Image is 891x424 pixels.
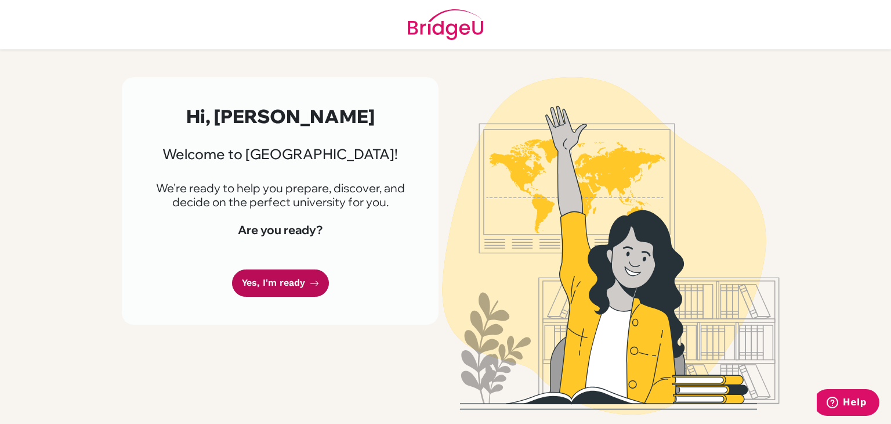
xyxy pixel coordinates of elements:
[150,146,411,163] h3: Welcome to [GEOGRAPHIC_DATA]!
[150,105,411,127] h2: Hi, [PERSON_NAME]
[232,270,329,297] a: Yes, I'm ready
[150,223,411,237] h4: Are you ready?
[817,389,879,418] iframe: Opens a widget where you can find more information
[150,181,411,209] p: We're ready to help you prepare, discover, and decide on the perfect university for you.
